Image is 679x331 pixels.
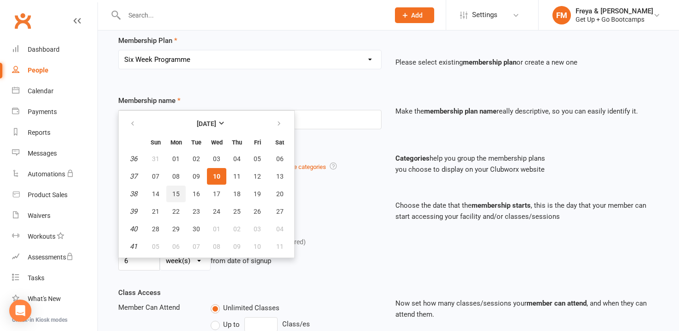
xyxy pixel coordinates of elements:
[233,225,241,233] span: 02
[207,203,226,220] button: 24
[172,173,180,180] span: 08
[211,139,223,146] small: Wednesday
[28,274,44,282] div: Tasks
[146,238,165,255] button: 05
[207,150,226,167] button: 03
[213,225,220,233] span: 01
[166,150,186,167] button: 01
[395,153,659,175] p: help you group the membership plans you choose to display on your Clubworx website
[411,12,423,19] span: Add
[193,243,200,250] span: 07
[207,186,226,202] button: 17
[12,164,97,185] a: Automations
[9,300,31,322] div: Open Intercom Messenger
[166,238,186,255] button: 06
[11,9,34,32] a: Clubworx
[227,221,247,237] button: 02
[227,238,247,255] button: 09
[187,221,206,237] button: 30
[207,221,226,237] button: 01
[28,233,55,240] div: Workouts
[254,155,261,162] span: 05
[424,107,497,115] strong: membership plan name
[276,225,284,233] span: 04
[152,208,159,215] span: 21
[395,106,659,117] p: Make the really descriptive, so you can easily identify it.
[12,60,97,81] a: People
[254,208,261,215] span: 26
[146,186,165,202] button: 14
[268,238,291,255] button: 11
[193,173,200,180] span: 09
[268,168,291,185] button: 13
[166,168,186,185] button: 08
[233,155,241,162] span: 04
[248,238,267,255] button: 10
[152,155,159,162] span: 31
[28,66,48,74] div: People
[472,5,497,25] span: Settings
[395,154,430,162] strong: Categories
[227,186,247,202] button: 18
[576,7,653,15] div: Freya & [PERSON_NAME]
[28,295,61,302] div: What's New
[28,150,57,157] div: Messages
[130,172,137,181] em: 37
[213,190,220,198] span: 17
[166,186,186,202] button: 15
[130,242,137,251] em: 41
[172,155,180,162] span: 01
[152,173,159,180] span: 07
[395,7,434,23] button: Add
[152,190,159,198] span: 14
[151,139,161,146] small: Sunday
[472,201,531,210] strong: membership starts
[130,190,137,198] em: 38
[193,225,200,233] span: 30
[130,207,137,216] em: 39
[248,203,267,220] button: 26
[166,221,186,237] button: 29
[118,35,177,46] label: Membership Plan
[12,205,97,226] a: Waivers
[223,302,279,312] span: Unlimited Classes
[463,58,516,66] strong: membership plan
[395,57,659,68] p: Please select existing or create a new one
[146,168,165,185] button: 07
[213,173,220,180] span: 10
[254,243,261,250] span: 10
[12,268,97,289] a: Tasks
[227,168,247,185] button: 11
[254,139,261,146] small: Friday
[152,243,159,250] span: 05
[576,15,653,24] div: Get Up + Go Bootcamps
[28,191,67,199] div: Product Sales
[248,221,267,237] button: 03
[12,226,97,247] a: Workouts
[213,243,220,250] span: 08
[211,255,271,266] div: from date of signup
[268,203,291,220] button: 27
[197,120,216,127] strong: [DATE]
[172,208,180,215] span: 22
[552,6,571,24] div: FM
[248,168,267,185] button: 12
[187,238,206,255] button: 07
[268,186,291,202] button: 20
[213,155,220,162] span: 03
[232,139,242,146] small: Thursday
[28,87,54,95] div: Calendar
[227,150,247,167] button: 04
[12,289,97,309] a: What's New
[12,102,97,122] a: Payments
[254,190,261,198] span: 19
[166,203,186,220] button: 22
[254,225,261,233] span: 03
[254,173,261,180] span: 12
[191,139,201,146] small: Tuesday
[268,150,291,167] button: 06
[187,168,206,185] button: 09
[146,150,165,167] button: 31
[12,185,97,205] a: Product Sales
[276,243,284,250] span: 11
